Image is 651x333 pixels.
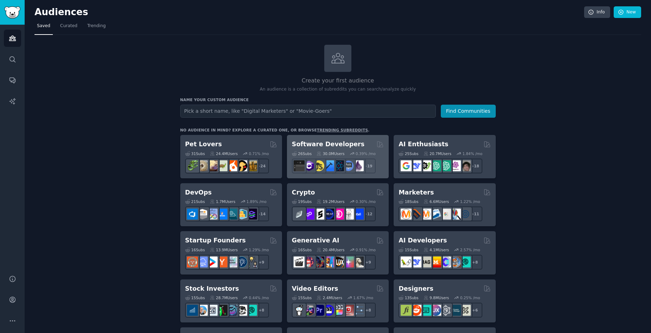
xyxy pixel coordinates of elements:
a: Trending [85,20,108,35]
img: DeepSeek [411,160,421,171]
div: + 12 [361,206,376,221]
h2: Create your first audience [180,76,496,85]
img: ethfinance [294,209,305,220]
img: GoogleGeminiAI [401,160,412,171]
p: An audience is a collection of subreddits you can search/analyze quickly [180,86,496,93]
img: chatgpt_promptDesign [430,160,441,171]
img: 0xPolygon [303,209,314,220]
div: 16 Sub s [185,247,205,252]
h2: DevOps [185,188,212,197]
img: bigseo [411,209,421,220]
img: ethstaker [313,209,324,220]
img: VideoEditors [323,305,334,316]
img: EntrepreneurRideAlong [187,257,198,267]
div: 0.30 % /mo [356,199,376,204]
div: 2.4M Users [317,295,342,300]
div: 24.4M Users [210,151,238,156]
img: indiehackers [226,257,237,267]
div: 1.29 % /mo [249,247,269,252]
div: 6.6M Users [424,199,449,204]
div: 30.0M Users [317,151,344,156]
img: ballpython [197,160,208,171]
img: Youtubevideo [343,305,354,316]
img: startup [207,257,218,267]
img: UXDesign [430,305,441,316]
a: Info [584,6,610,18]
img: UI_Design [420,305,431,316]
a: Curated [58,20,80,35]
img: herpetology [187,160,198,171]
img: learnjavascript [313,160,324,171]
img: platformengineering [226,209,237,220]
div: 28.7M Users [210,295,238,300]
img: content_marketing [401,209,412,220]
img: PlatformEngineers [246,209,257,220]
h2: Generative AI [292,236,339,245]
h2: Designers [399,284,433,293]
span: Trending [87,23,106,29]
a: New [614,6,641,18]
h3: Name your custom audience [180,97,496,102]
a: Saved [35,20,53,35]
div: 15 Sub s [185,295,205,300]
a: trending subreddits [317,128,368,132]
img: typography [401,305,412,316]
img: StocksAndTrading [226,305,237,316]
button: Find Communities [441,105,496,118]
img: DevOpsLinks [217,209,227,220]
div: + 9 [361,255,376,270]
img: postproduction [353,305,364,316]
img: learndesign [450,305,461,316]
img: ycombinator [217,257,227,267]
img: growmybusiness [246,257,257,267]
img: PetAdvice [236,160,247,171]
div: 20.7M Users [424,151,451,156]
img: CryptoNews [343,209,354,220]
img: OpenSourceAI [440,257,451,267]
img: LangChain [401,257,412,267]
img: logodesign [411,305,421,316]
img: defiblockchain [333,209,344,220]
img: editors [303,305,314,316]
img: AWS_Certified_Experts [197,209,208,220]
img: leopardgeckos [207,160,218,171]
h2: Stock Investors [185,284,239,293]
img: UX_Design [460,305,471,316]
h2: AI Enthusiasts [399,140,448,149]
input: Pick a short name, like "Digital Marketers" or "Movie-Goers" [180,105,436,118]
img: gopro [294,305,305,316]
div: 1.22 % /mo [460,199,480,204]
img: chatgpt_prompts_ [440,160,451,171]
img: GummySearch logo [4,6,20,19]
div: + 8 [361,303,376,317]
img: swingtrading [236,305,247,316]
h2: AI Developers [399,236,447,245]
img: iOSProgramming [323,160,334,171]
div: 20.4M Users [317,247,344,252]
img: aivideo [294,257,305,267]
div: 1.67 % /mo [353,295,373,300]
div: 0.25 % /mo [460,295,480,300]
img: AskMarketing [420,209,431,220]
h2: Pet Lovers [185,140,222,149]
div: 1.89 % /mo [246,199,267,204]
img: DreamBooth [353,257,364,267]
div: 2.57 % /mo [460,247,480,252]
div: 4.1M Users [424,247,449,252]
img: Docker_DevOps [207,209,218,220]
h2: Video Editors [292,284,338,293]
div: 21 Sub s [185,199,205,204]
img: FluxAI [333,257,344,267]
img: aws_cdk [236,209,247,220]
div: 13 Sub s [399,295,418,300]
div: 19.2M Users [317,199,344,204]
div: 13.9M Users [210,247,238,252]
div: 0.91 % /mo [356,247,376,252]
img: googleads [440,209,451,220]
img: MistralAI [430,257,441,267]
div: 26 Sub s [292,151,312,156]
img: Rag [420,257,431,267]
img: MarketingResearch [450,209,461,220]
img: csharp [303,160,314,171]
div: + 8 [468,255,482,270]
